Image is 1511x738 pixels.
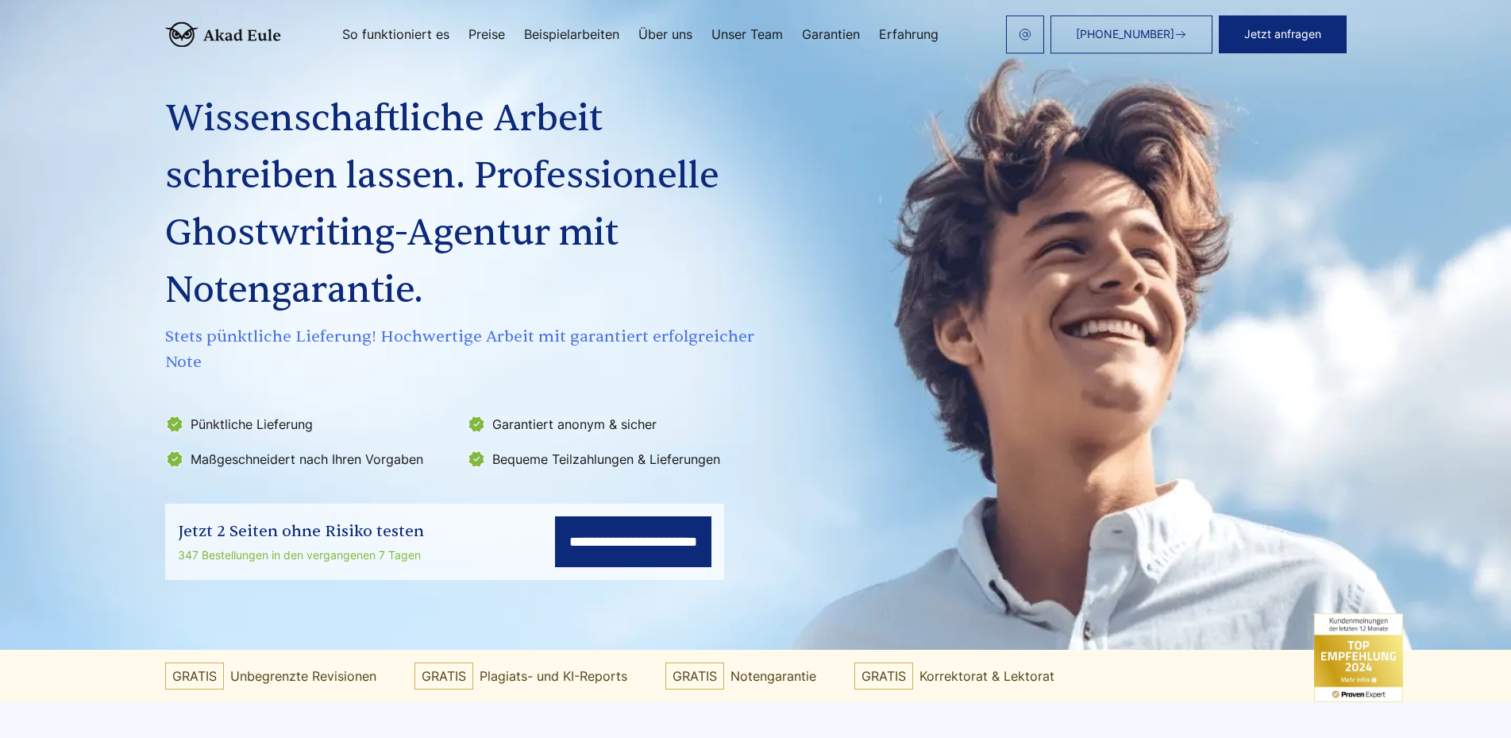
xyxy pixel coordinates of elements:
[178,519,424,544] div: Jetzt 2 Seiten ohne Risiko testen
[230,663,376,689] span: Unbegrenzte Revisionen
[1076,28,1174,41] span: [PHONE_NUMBER]
[1219,15,1347,53] button: Jetzt anfragen
[414,663,473,690] span: GRATIS
[711,28,783,41] a: Unser Team
[879,28,939,41] a: Erfahrung
[638,28,692,41] a: Über uns
[467,412,759,437] li: Garantiert anonym & sicher
[1019,28,1031,41] img: email
[854,663,913,690] span: GRATIS
[802,28,860,41] a: Garantien
[165,663,224,690] span: GRATIS
[178,546,424,565] div: 347 Bestellungen in den vergangenen 7 Tagen
[165,446,457,472] li: Maßgeschneidert nach Ihren Vorgaben
[165,21,281,47] img: logo
[480,663,627,689] span: Plagiats- und KI-Reports
[468,28,505,41] a: Preise
[342,28,449,41] a: So funktioniert es
[165,412,457,437] li: Pünktliche Lieferung
[665,663,724,690] span: GRATIS
[919,663,1054,689] span: Korrektorat & Lektorat
[165,91,762,319] h1: Wissenschaftliche Arbeit schreiben lassen. Professionelle Ghostwriting-Agentur mit Notengarantie.
[524,28,619,41] a: Beispielarbeiten
[1050,15,1212,53] a: [PHONE_NUMBER]
[467,446,759,472] li: Bequeme Teilzahlungen & Lieferungen
[730,663,816,689] span: Notengarantie
[165,324,762,375] span: Stets pünktliche Lieferung! Hochwertige Arbeit mit garantiert erfolgreicher Note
